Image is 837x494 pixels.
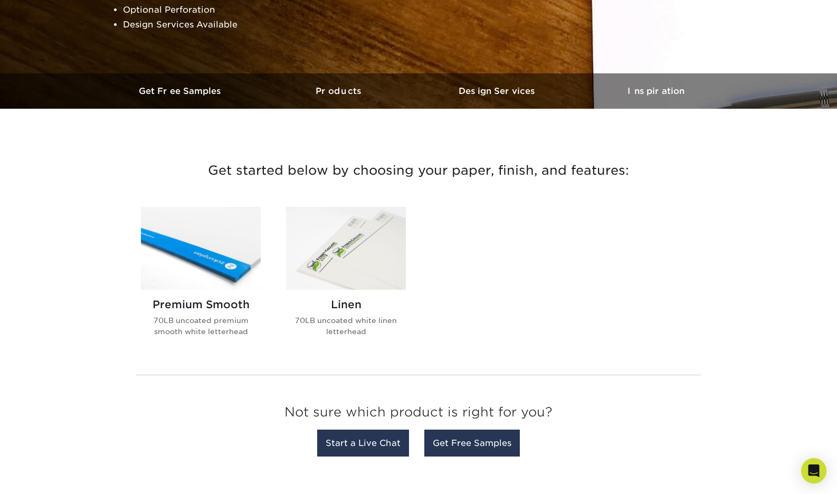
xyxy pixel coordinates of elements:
[141,315,261,337] p: 70LB uncoated premium smooth white letterhead
[286,207,406,354] a: Linen Letterhead Linen 70LB uncoated white linen letterhead
[286,315,406,337] p: 70LB uncoated white linen letterhead
[577,86,735,96] h3: Inspiration
[801,458,826,483] div: Open Intercom Messenger
[136,396,701,433] h3: Not sure which product is right for you?
[260,73,418,109] a: Products
[317,430,409,457] a: Start a Live Chat
[123,3,378,17] li: Optional Perforation
[123,17,378,32] li: Design Services Available
[102,86,260,96] h3: Get Free Samples
[418,73,577,109] a: Design Services
[102,73,260,109] a: Get Free Samples
[141,298,261,311] h2: Premium Smooth
[577,73,735,109] a: Inspiration
[424,430,520,457] a: Get Free Samples
[286,298,406,311] h2: Linen
[141,207,261,354] a: Premium Smooth Letterhead Premium Smooth 70LB uncoated premium smooth white letterhead
[110,147,727,194] h3: Get started below by choosing your paper, finish, and features:
[141,207,261,290] img: Premium Smooth Letterhead
[286,207,406,290] img: Linen Letterhead
[418,86,577,96] h3: Design Services
[260,86,418,96] h3: Products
